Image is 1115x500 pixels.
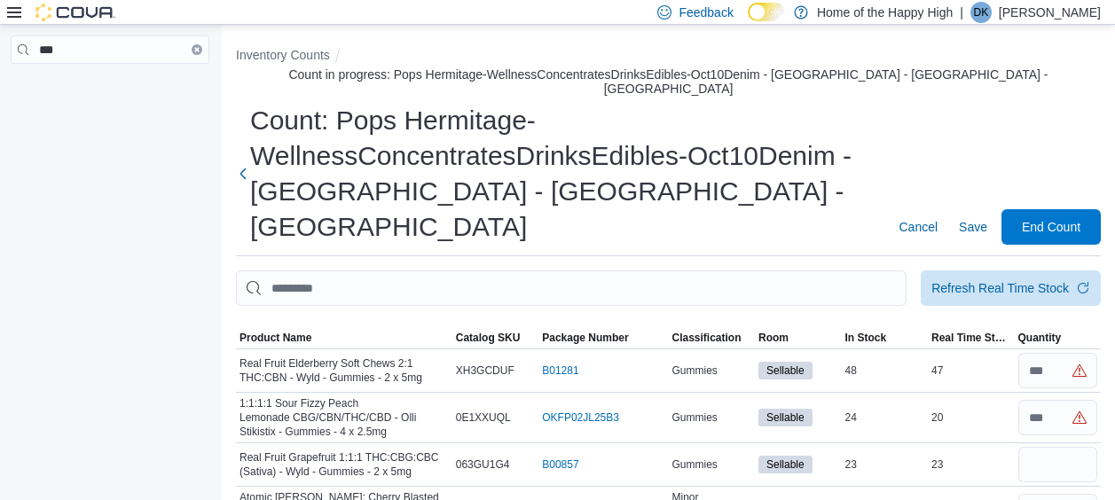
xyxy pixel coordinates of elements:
span: Gummies [672,410,718,425]
a: OKFP02JL25B3 [542,410,619,425]
button: Product Name [236,327,452,348]
span: DK [974,2,989,23]
span: 1:1:1:1 Sour Fizzy Peach Lemonade CBG/CBN/THC/CBD - Olli Stikistix - Gummies - 4 x 2.5mg [239,396,449,439]
span: Gummies [672,363,718,378]
button: Quantity [1015,327,1102,348]
span: Sellable [758,362,813,379]
a: B01281 [542,363,578,378]
span: Sellable [758,409,813,426]
div: Denim Keddy [970,2,992,23]
span: Cancel [899,218,938,236]
button: Refresh Real Time Stock [921,270,1101,306]
h1: Count: Pops Hermitage-WellnessConcentratesDrinksEdibles-Oct10Denim - [GEOGRAPHIC_DATA] - [GEOGRAP... [250,103,877,245]
span: Product Name [239,331,311,345]
span: Package Number [542,331,628,345]
button: In Stock [842,327,929,348]
button: Save [952,209,994,245]
span: XH3GCDUF [456,363,514,378]
img: Cova [35,4,115,21]
button: Count in progress: Pops Hermitage-WellnessConcentratesDrinksEdibles-Oct10Denim - [GEOGRAPHIC_DATA... [236,67,1101,96]
input: Dark Mode [748,3,785,21]
span: Feedback [679,4,733,21]
span: Catalog SKU [456,331,521,345]
span: Gummies [672,457,718,472]
button: Cancel [891,209,945,245]
button: Catalog SKU [452,327,539,348]
nav: An example of EuiBreadcrumbs [236,46,1101,99]
span: Quantity [1018,331,1062,345]
span: Sellable [766,457,805,473]
span: Room [758,331,789,345]
input: This is a search bar. After typing your query, hit enter to filter the results lower in the page. [236,270,907,306]
span: End Count [1022,218,1080,236]
a: B00857 [542,457,578,472]
button: Classification [669,327,756,348]
span: Dark Mode [748,21,749,22]
div: 24 [842,407,929,428]
button: Package Number [538,327,668,348]
span: Classification [672,331,742,345]
div: 47 [928,360,1015,381]
button: Clear input [192,44,202,55]
div: 20 [928,407,1015,428]
span: Sellable [766,410,805,426]
p: [PERSON_NAME] [999,2,1101,23]
button: Next [236,156,250,191]
div: 23 [928,454,1015,475]
button: Real Time Stock [928,327,1015,348]
div: Refresh Real Time Stock [931,279,1069,297]
p: | [960,2,963,23]
span: 0E1XXUQL [456,410,511,425]
span: Real Fruit Grapefruit 1:1:1 THC:CBG:CBC (Sativa) - Wyld - Gummies - 2 x 5mg [239,450,449,479]
span: Save [959,218,987,236]
span: In Stock [845,331,887,345]
button: Inventory Counts [236,48,330,62]
span: Real Fruit Elderberry Soft Chews 2:1 THC:CBN - Wyld - Gummies - 2 x 5mg [239,356,449,385]
button: End Count [1001,209,1101,245]
div: 48 [842,360,929,381]
div: 23 [842,454,929,475]
nav: Complex example [11,67,209,110]
p: Home of the Happy High [817,2,953,23]
span: Sellable [766,363,805,379]
span: Sellable [758,456,813,473]
span: Real Time Stock [931,331,1011,345]
span: 063GU1G4 [456,457,510,472]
